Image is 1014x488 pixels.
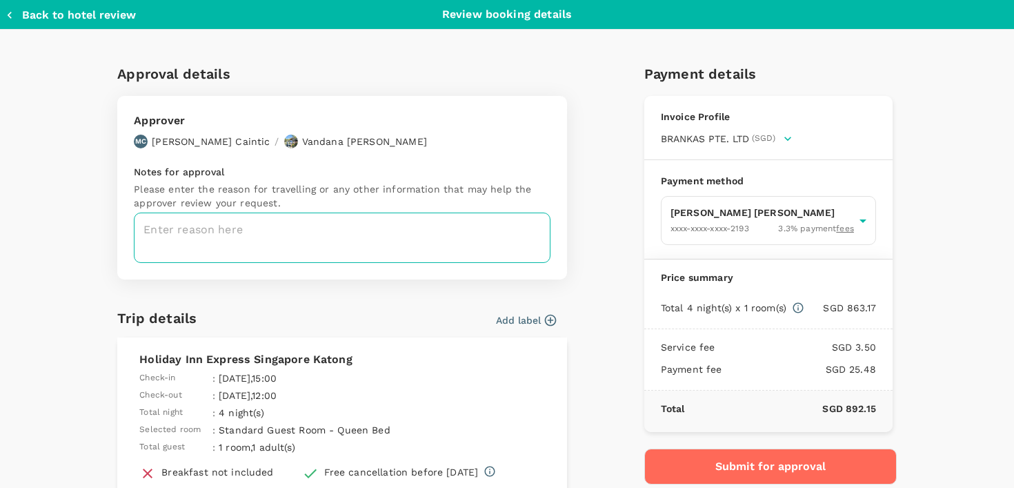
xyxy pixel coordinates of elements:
span: Total guest [139,440,185,454]
span: Selected room [139,423,201,437]
p: Price summary [661,271,876,284]
span: Check-in [139,371,175,385]
p: Payment method [661,174,876,188]
span: 3.3 % payment [778,222,853,236]
button: Add label [496,313,556,327]
span: : [212,389,215,402]
span: Check-out [139,389,181,402]
p: 1 room , 1 adult(s) [219,440,420,454]
span: : [212,423,215,437]
h6: Trip details [117,307,197,329]
div: Free cancellation before [DATE] [324,465,479,479]
p: [DATE] , 12:00 [219,389,420,402]
span: Total night [139,406,183,420]
u: fees [836,224,854,233]
p: Total 4 night(s) x 1 room(s) [661,301,786,315]
p: Total [661,402,685,416]
span: (SGD) [752,132,775,146]
p: Standard Guest Room - Queen Bed [219,423,420,437]
p: SGD 892.15 [685,402,876,416]
img: avatar-664abc286c9eb.jpeg [284,135,298,148]
p: MC [135,137,146,146]
h6: Payment details [644,63,897,85]
span: XXXX-XXXX-XXXX-2193 [670,224,749,233]
p: SGD 25.48 [722,362,876,376]
p: Approver [134,113,427,129]
h6: Approval details [117,63,567,85]
p: Invoice Profile [661,110,876,124]
p: 4 night(s) [219,406,420,420]
p: Notes for approval [134,165,550,179]
span: : [212,406,215,420]
table: simple table [139,368,424,454]
p: [PERSON_NAME] [PERSON_NAME] [670,206,854,219]
p: [PERSON_NAME] Caintic [152,135,270,148]
span: : [212,440,215,454]
p: SGD 863.17 [804,301,876,315]
button: BRANKAS PTE. LTD(SGD) [661,132,792,146]
div: Breakfast not included [161,465,273,479]
p: Payment fee [661,362,722,376]
div: [PERSON_NAME] [PERSON_NAME]XXXX-XXXX-XXXX-21933.3% paymentfees [661,196,876,245]
span: BRANKAS PTE. LTD [661,132,749,146]
p: [DATE] , 15:00 [219,371,420,385]
p: Service fee [661,340,715,354]
p: Review booking details [442,6,572,23]
p: Holiday Inn Express Singapore Katong [139,351,545,368]
svg: Full refund before 2025-11-08 00:00 Cancelation after 2025-11-08 00:00, cancelation fee of SGD 19... [484,465,496,478]
p: / [275,135,279,148]
span: : [212,371,215,385]
p: SGD 3.50 [715,340,876,354]
p: Vandana [PERSON_NAME] [302,135,427,148]
button: Submit for approval [644,449,897,485]
p: Please enter the reason for travelling or any other information that may help the approver review... [134,182,550,210]
button: Back to hotel review [6,8,136,22]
